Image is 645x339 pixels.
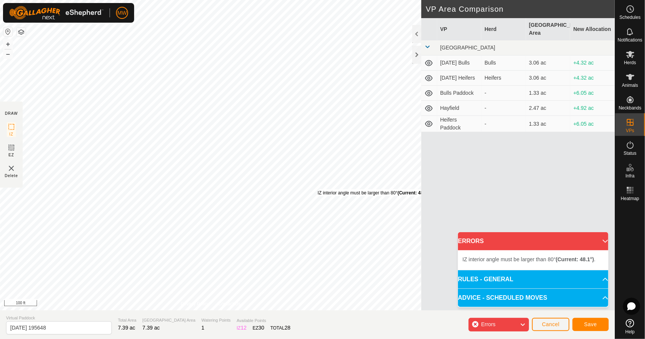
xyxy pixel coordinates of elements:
span: Schedules [619,15,640,20]
td: +4.32 ac [570,55,615,71]
a: Help [615,316,645,337]
span: Animals [622,83,638,88]
span: IZ [9,131,14,137]
button: + [3,40,12,49]
td: 1.33 ac [526,116,571,132]
span: [GEOGRAPHIC_DATA] [440,45,495,51]
span: 28 [285,325,291,331]
span: Infra [625,174,634,178]
p-accordion-content: ERRORS [458,250,608,270]
b: (Current: 48.1°) [556,256,594,262]
span: 1 [201,325,204,331]
h2: VP Area Comparison [426,5,615,14]
p-accordion-header: RULES - GENERAL [458,270,608,288]
td: +6.05 ac [570,116,615,132]
span: MW [118,9,127,17]
span: Neckbands [619,106,641,110]
span: Watering Points [201,317,230,324]
td: [DATE] Heifers [437,71,482,86]
div: EZ [253,324,264,332]
span: Cancel [542,321,560,327]
td: 3.06 ac [526,55,571,71]
span: Virtual Paddock [6,315,112,321]
a: Privacy Policy [181,300,209,307]
span: Heatmap [621,196,639,201]
div: Heifers [484,74,523,82]
span: Herds [624,60,636,65]
span: Errors [481,321,495,327]
span: 7.39 ac [142,325,160,331]
span: [GEOGRAPHIC_DATA] Area [142,317,195,324]
span: Available Points [237,317,290,324]
span: ADVICE - SCHEDULED MOVES [458,293,547,302]
span: Total Area [118,317,136,324]
td: Bulls Paddock [437,86,482,101]
th: New Allocation [570,18,615,40]
td: 3.06 ac [526,71,571,86]
button: Cancel [532,318,569,331]
span: ERRORS [458,237,484,246]
td: 1.33 ac [526,86,571,101]
td: +6.05 ac [570,86,615,101]
span: Delete [5,173,18,179]
button: – [3,49,12,59]
img: Gallagher Logo [9,6,104,20]
img: VP [7,164,16,173]
div: - [484,89,523,97]
span: VPs [626,128,634,133]
button: Reset Map [3,27,12,36]
span: Help [625,330,635,334]
td: Hayfield [437,101,482,116]
div: TOTAL [271,324,291,332]
a: Contact Us [218,300,240,307]
span: Save [584,321,597,327]
th: [GEOGRAPHIC_DATA] Area [526,18,571,40]
span: RULES - GENERAL [458,275,514,284]
p-accordion-header: ADVICE - SCHEDULED MOVES [458,289,608,307]
b: (Current: 48.1°) [398,190,430,196]
span: Status [623,151,636,156]
span: 12 [241,325,247,331]
button: Save [572,318,609,331]
td: Heifers Paddock [437,116,482,132]
td: +4.92 ac [570,101,615,116]
div: - [484,104,523,112]
button: Map Layers [17,28,26,37]
td: +4.32 ac [570,71,615,86]
th: VP [437,18,482,40]
span: 7.39 ac [118,325,135,331]
span: 30 [258,325,264,331]
td: 2.47 ac [526,101,571,116]
div: IZ [237,324,246,332]
div: - [484,120,523,128]
span: Notifications [618,38,642,42]
p-accordion-header: ERRORS [458,232,608,250]
th: Herd [481,18,526,40]
span: EZ [9,152,14,158]
span: IZ interior angle must be larger than 80° . [462,256,596,262]
div: DRAW [5,111,18,116]
div: Bulls [484,59,523,67]
td: [DATE] Bulls [437,55,482,71]
div: IZ interior angle must be larger than 80° . [318,190,432,196]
